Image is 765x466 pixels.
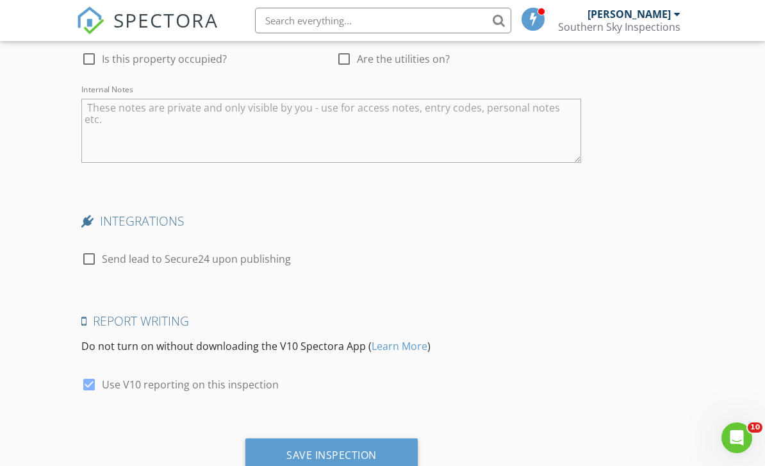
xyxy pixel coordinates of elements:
[721,422,752,453] iframe: Intercom live chat
[102,53,227,65] span: Is this property occupied?
[76,6,104,35] img: The Best Home Inspection Software - Spectora
[76,17,218,44] a: SPECTORA
[588,8,671,21] div: [PERSON_NAME]
[255,8,511,33] input: Search everything...
[81,213,581,229] h4: INTEGRATIONS
[102,378,279,391] label: Use V10 reporting on this inspection
[102,253,291,265] label: Send lead to Secure24 upon publishing
[81,99,581,163] textarea: Internal Notes
[357,53,450,65] span: Are the utilities on?
[113,6,218,33] span: SPECTORA
[81,338,581,354] p: Do not turn on without downloading the V10 Spectora App ( )
[558,21,680,33] div: Southern Sky Inspections
[81,313,581,329] h4: Report Writing
[286,449,377,462] div: Save Inspection
[372,339,427,353] a: Learn More
[748,422,762,433] span: 10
